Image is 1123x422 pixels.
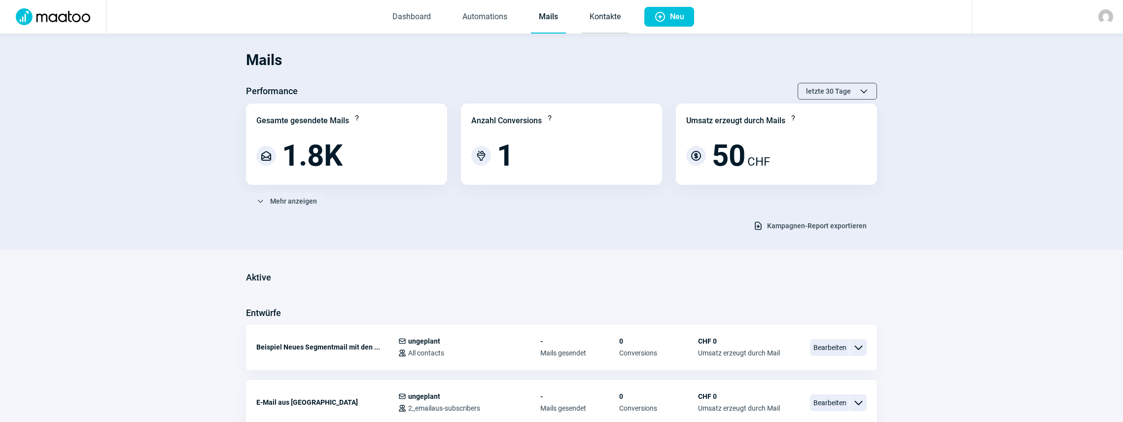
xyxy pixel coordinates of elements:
span: 1 [497,141,514,171]
span: ungeplant [408,392,440,400]
h3: Aktive [246,270,271,285]
button: Neu [644,7,694,27]
button: Kampagnen-Report exportieren [743,217,877,234]
span: - [540,337,619,345]
span: Conversions [619,349,698,357]
div: Umsatz erzeugt durch Mails [686,115,785,127]
h3: Performance [246,83,298,99]
span: Bearbeiten [810,339,849,356]
div: Beispiel Neues Segmentmail mit den ... [256,337,398,357]
span: - [540,392,619,400]
span: Mails gesendet [540,404,619,412]
a: Mails [531,1,566,34]
span: CHF 0 [698,392,780,400]
a: Dashboard [385,1,439,34]
span: Mails gesendet [540,349,619,357]
div: E-Mail aus [GEOGRAPHIC_DATA] [256,392,398,412]
a: Kontakte [582,1,629,34]
a: Automations [455,1,515,34]
div: Gesamte gesendete Mails [256,115,349,127]
span: ungeplant [408,337,440,345]
span: Umsatz erzeugt durch Mail [698,349,780,357]
span: Umsatz erzeugt durch Mail [698,404,780,412]
span: Kampagnen-Report exportieren [767,218,867,234]
span: Conversions [619,404,698,412]
h3: Entwürfe [246,305,281,321]
div: Anzahl Conversions [471,115,542,127]
img: Logo [10,8,96,25]
span: All contacts [408,349,444,357]
span: 0 [619,337,698,345]
button: Mehr anzeigen [246,193,327,210]
h1: Mails [246,43,877,77]
span: Bearbeiten [810,394,849,411]
span: CHF [747,153,770,171]
span: 0 [619,392,698,400]
span: Mehr anzeigen [270,193,317,209]
span: 1.8K [282,141,343,171]
img: avatar [1098,9,1113,24]
span: CHF 0 [698,337,780,345]
span: Neu [670,7,684,27]
span: 2_emailaus-subscribers [408,404,480,412]
span: letzte 30 Tage [806,83,851,99]
span: 50 [712,141,745,171]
